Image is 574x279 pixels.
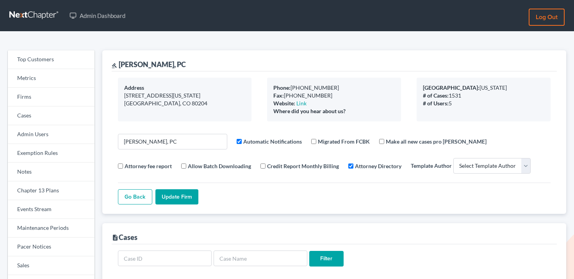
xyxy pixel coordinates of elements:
[529,9,565,26] a: Log out
[318,137,370,146] label: Migrated From FCBK
[411,162,452,170] label: Template Author
[423,100,449,107] b: # of Users:
[214,251,307,266] input: Case Name
[273,84,395,92] div: [PHONE_NUMBER]
[112,234,119,241] i: description
[273,108,346,114] b: Where did you hear about us?
[8,256,94,275] a: Sales
[423,92,449,99] b: # of Cases:
[124,100,246,107] div: [GEOGRAPHIC_DATA], CO 80204
[188,162,251,170] label: Allow Batch Downloading
[112,63,117,68] i: gavel
[8,200,94,219] a: Events Stream
[118,189,152,205] a: Go Back
[8,219,94,238] a: Maintenance Periods
[273,92,284,99] b: Fax:
[124,92,246,100] div: [STREET_ADDRESS][US_STATE]
[125,162,172,170] label: Attorney fee report
[118,251,212,266] input: Case ID
[243,137,302,146] label: Automatic Notifications
[423,84,544,92] div: [US_STATE]
[155,189,198,205] input: Update Firm
[8,50,94,69] a: Top Customers
[8,107,94,125] a: Cases
[423,84,480,91] b: [GEOGRAPHIC_DATA]:
[423,100,544,107] div: 5
[273,84,291,91] b: Phone:
[423,92,544,100] div: 1531
[112,233,137,242] div: Cases
[8,163,94,181] a: Notes
[8,69,94,88] a: Metrics
[309,251,344,267] input: Filter
[386,137,487,146] label: Make all new cases pro [PERSON_NAME]
[8,88,94,107] a: Firms
[355,162,401,170] label: Attorney Directory
[112,60,186,69] div: [PERSON_NAME], PC
[273,100,295,107] b: Website:
[124,84,144,91] b: Address
[8,181,94,200] a: Chapter 13 Plans
[8,144,94,163] a: Exemption Rules
[66,9,129,23] a: Admin Dashboard
[8,238,94,256] a: Pacer Notices
[296,100,307,107] a: Link
[267,162,339,170] label: Credit Report Monthly Billing
[8,125,94,144] a: Admin Users
[273,92,395,100] div: [PHONE_NUMBER]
